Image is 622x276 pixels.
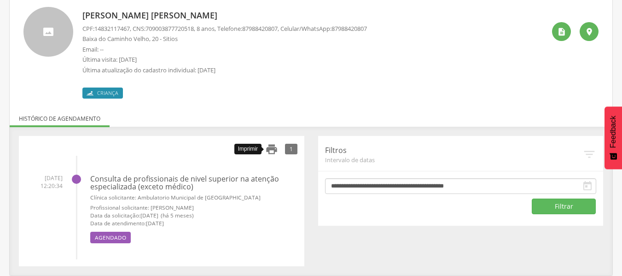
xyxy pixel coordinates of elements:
span: (há 5 meses) [161,211,194,219]
span: Agendado [90,232,131,243]
i:  [585,27,594,36]
span: [DATE] [146,219,164,227]
p: Baixa do Caminho Velho, 20 - Sitios [82,35,367,43]
p: Filtros [325,145,583,156]
h4: Consulta de profissionais de nivel superior na atenção especializada (exceto médico) [90,175,297,191]
a: Imprimir [260,143,278,156]
span: Feedback [609,116,617,148]
small: Data da solicitação: [90,211,297,219]
span: 14832117467 [94,24,130,33]
p: CPF: , CNS: , 8 anos, Telefone: , Celular/WhatsApp: [82,24,367,33]
small: Clínica solicitante: Ambulatorio Municipal de [GEOGRAPHIC_DATA] [90,194,297,201]
span: 87988420807 [331,24,367,33]
button: Feedback - Mostrar pesquisa [605,106,622,169]
span: [DATE] [140,211,158,219]
span: 87988420807 [242,24,278,33]
i:  [582,147,596,161]
small: Data de atendimento: [90,219,297,227]
div: 1 [285,144,297,154]
small: Profissional solicitante: [PERSON_NAME] [90,204,297,211]
i:  [265,143,278,156]
i:  [557,27,566,36]
span: Criança [97,89,118,97]
span: [DATE] 12:20:34 [26,174,63,190]
span: 709003877720518 [145,24,194,33]
p: Última visita: [DATE] [82,55,367,64]
i:  [582,181,593,192]
button: Filtrar [532,199,596,214]
div: Imprimir [234,144,262,154]
p: Email: -- [82,45,367,54]
p: [PERSON_NAME] [PERSON_NAME] [82,10,367,22]
span: Intervalo de datas [325,156,583,164]
p: Última atualização do cadastro individual: [DATE] [82,66,367,75]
